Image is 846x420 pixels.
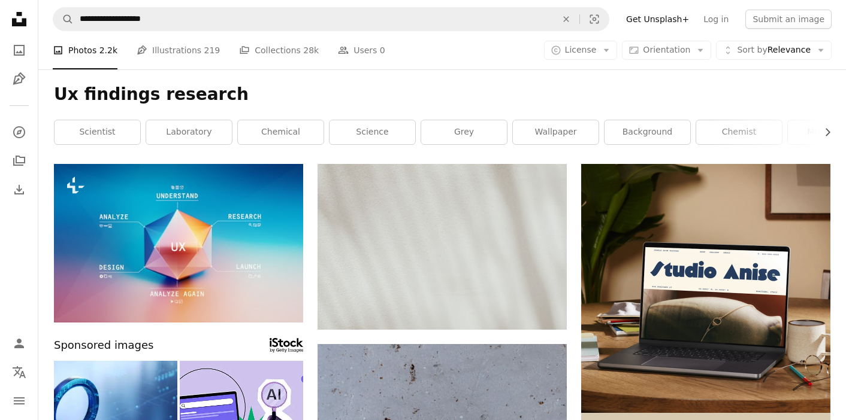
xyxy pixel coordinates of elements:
[330,120,415,144] a: science
[54,337,153,354] span: Sponsored images
[421,120,507,144] a: grey
[338,31,385,69] a: Users 0
[7,360,31,384] button: Language
[737,44,811,56] span: Relevance
[745,10,832,29] button: Submit an image
[137,31,220,69] a: Illustrations 219
[696,120,782,144] a: chemist
[7,67,31,91] a: Illustrations
[553,8,579,31] button: Clear
[817,120,830,144] button: scroll list to the right
[622,41,711,60] button: Orientation
[146,120,232,144] a: laboratory
[318,241,567,252] a: a close up view of a white fabric
[380,44,385,57] span: 0
[7,331,31,355] a: Log in / Sign up
[239,31,319,69] a: Collections 28k
[737,45,767,54] span: Sort by
[303,44,319,57] span: 28k
[238,120,324,144] a: chemical
[54,164,303,322] img: UX prism on white background. Horizontal composition with copy space. UX concept.
[54,84,830,105] h1: Ux findings research
[605,120,690,144] a: background
[55,120,140,144] a: scientist
[54,238,303,248] a: UX prism on white background. Horizontal composition with copy space. UX concept.
[53,7,609,31] form: Find visuals sitewide
[643,45,690,54] span: Orientation
[53,8,74,31] button: Search Unsplash
[581,164,830,413] img: file-1705123271268-c3eaf6a79b21image
[7,38,31,62] a: Photos
[619,10,696,29] a: Get Unsplash+
[565,45,597,54] span: License
[513,120,599,144] a: wallpaper
[7,178,31,202] a: Download History
[7,120,31,144] a: Explore
[7,149,31,173] a: Collections
[7,389,31,413] button: Menu
[204,44,220,57] span: 219
[580,8,609,31] button: Visual search
[696,10,736,29] a: Log in
[544,41,618,60] button: License
[318,164,567,330] img: a close up view of a white fabric
[716,41,832,60] button: Sort byRelevance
